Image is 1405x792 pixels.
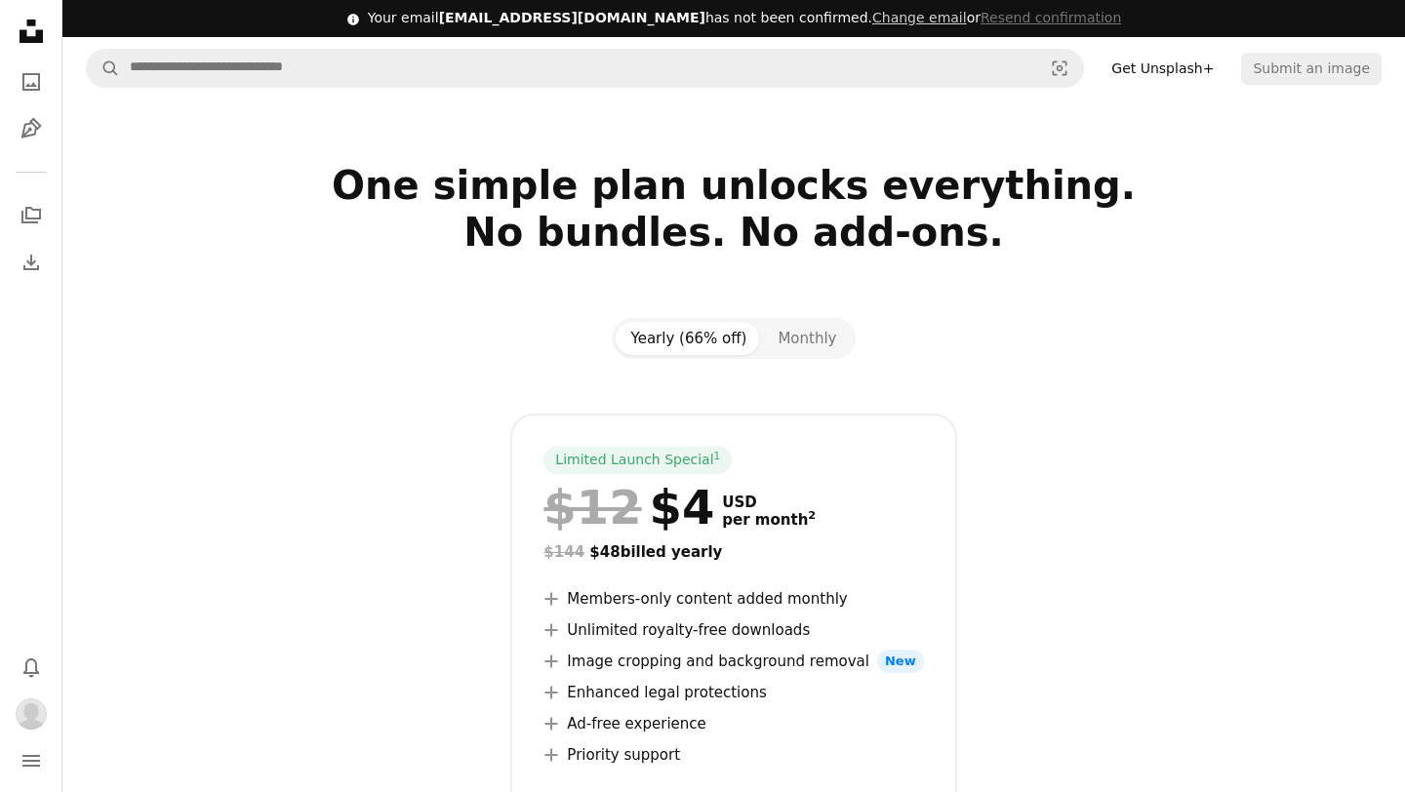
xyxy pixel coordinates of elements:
span: $12 [543,482,641,533]
sup: 1 [714,450,721,461]
button: Monthly [762,322,852,355]
button: Visual search [1036,50,1083,87]
li: Unlimited royalty-free downloads [543,618,923,642]
span: USD [722,494,816,511]
button: Submit an image [1241,53,1382,84]
a: Get Unsplash+ [1100,53,1225,84]
li: Priority support [543,743,923,767]
a: Change email [872,10,967,25]
li: Members-only content added monthly [543,587,923,611]
span: or [872,10,1121,25]
span: New [877,650,924,673]
a: Download History [12,243,51,282]
span: per month [722,511,816,529]
button: Yearly (66% off) [616,322,763,355]
a: Illustrations [12,109,51,148]
a: Collections [12,196,51,235]
a: Photos [12,62,51,101]
button: Menu [12,741,51,780]
li: Image cropping and background removal [543,650,923,673]
a: 2 [804,511,820,529]
span: [EMAIL_ADDRESS][DOMAIN_NAME] [439,10,705,25]
a: Home — Unsplash [12,12,51,55]
a: 1 [710,451,725,470]
sup: 2 [808,509,816,522]
div: $4 [543,482,714,533]
div: Your email has not been confirmed. [368,9,1122,28]
form: Find visuals sitewide [86,49,1084,88]
div: Limited Launch Special [543,447,732,474]
li: Ad-free experience [543,712,923,735]
button: Search Unsplash [87,50,120,87]
button: Resend confirmation [981,9,1121,28]
span: $144 [543,543,584,561]
button: Notifications [12,648,51,687]
img: Avatar of user Royal Dream APK [16,698,47,730]
button: Profile [12,694,51,733]
h2: One simple plan unlocks everything. No bundles. No add-ons. [105,162,1362,302]
li: Enhanced legal protections [543,681,923,704]
div: $48 billed yearly [543,540,923,564]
